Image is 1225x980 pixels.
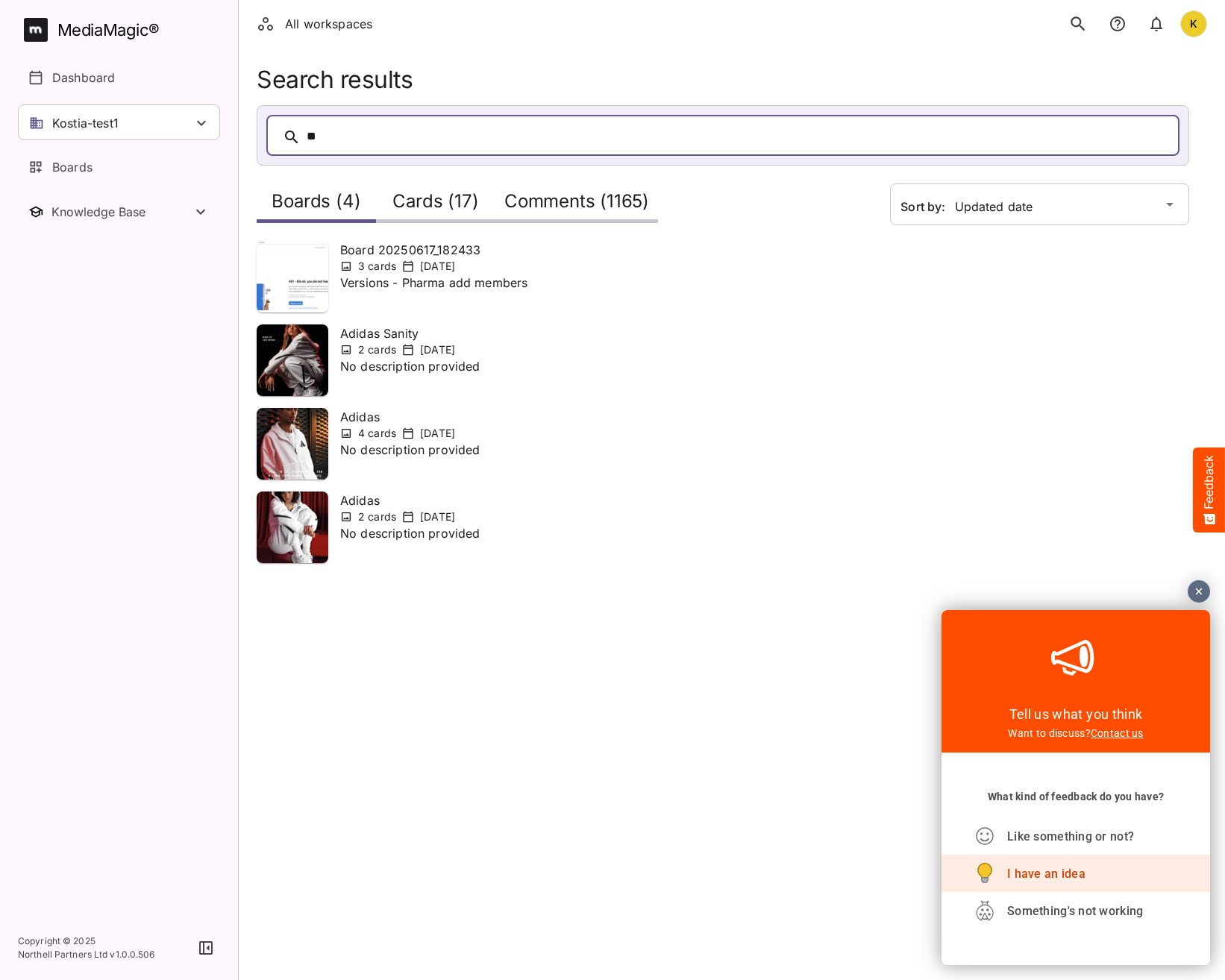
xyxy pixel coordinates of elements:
p: 3 cards [358,259,396,274]
p: Northell Partners Ltd v 1.0.0.506 [18,948,155,961]
p: Sort by: [900,199,954,214]
p: Adidas Sanity [340,324,480,342]
p: [DATE] [420,259,455,274]
button: notifications [1141,8,1171,40]
h2: Boards (4) [272,191,360,219]
a: Boards [18,149,220,185]
button: Feedback [1193,447,1225,533]
p: No description provided [340,441,480,477]
p: 2 cards [358,342,396,357]
p: [DATE] [420,509,455,524]
p: Dashboard [52,69,115,87]
p: [DATE] [420,426,455,441]
h2: Cards (17) [392,191,478,219]
img: thumbnail.jpg [257,324,328,396]
a: MediaMagic® [24,18,220,42]
img: thumbnail.jpg [257,408,328,480]
button: Toggle Knowledge Base [18,194,220,230]
p: Board 20250617_182433 [340,241,527,259]
iframe: Feedback Widget [942,610,1210,965]
div: Updated date [890,183,1161,225]
div: MediaMagic ® [57,18,160,43]
p: Boards [52,158,93,176]
p: 2 cards [358,509,396,524]
p: [DATE] [420,342,455,357]
button: search [1062,8,1094,40]
p: Kostia-test1 [52,114,119,132]
div: K [1180,10,1207,37]
p: Copyright © 2025 [18,935,155,948]
p: No description provided [340,357,480,393]
img: thumbnail.jpg [257,241,328,312]
nav: Knowledge Base [18,194,220,230]
p: 4 cards [358,426,396,441]
p: Versions - Pharma add members [340,274,527,310]
p: No description provided [340,524,480,560]
p: Adidas [340,408,480,426]
div: Knowledge Base [51,204,192,219]
img: thumbnail.jpg [257,491,328,563]
h2: Comments (1165) [504,191,649,219]
h1: Search results [257,66,1189,93]
p: Adidas [340,491,480,509]
button: notifications [1103,8,1132,40]
a: Dashboard [18,60,220,95]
